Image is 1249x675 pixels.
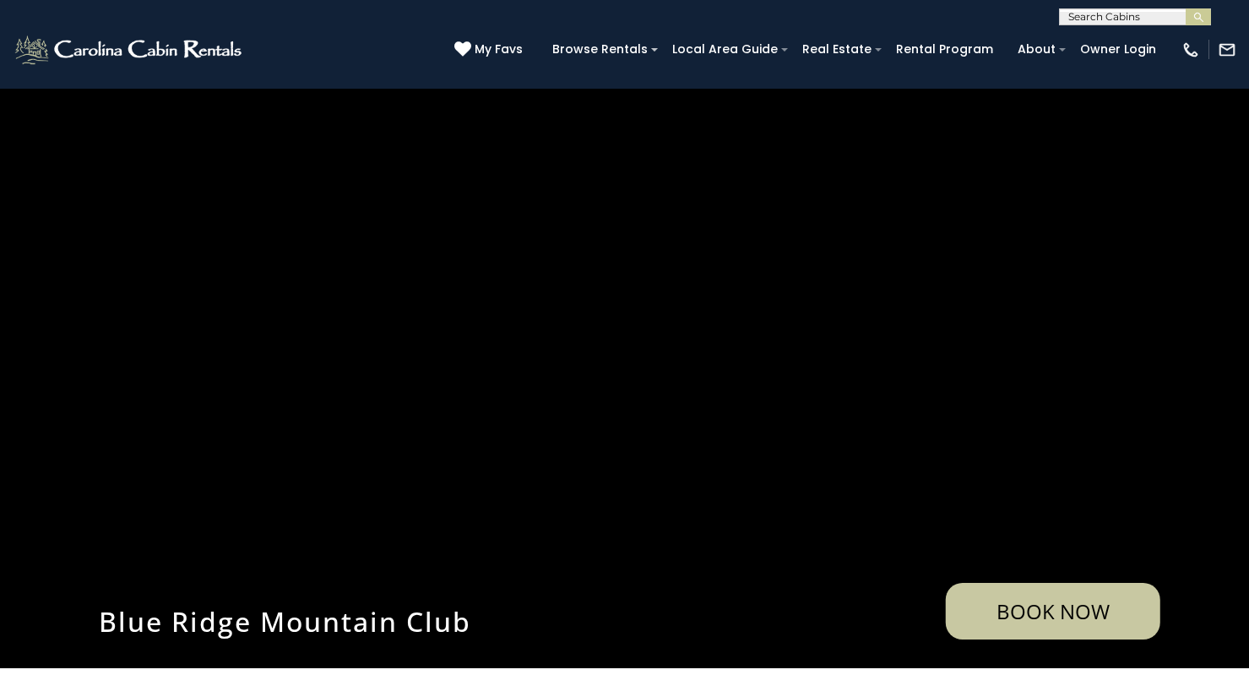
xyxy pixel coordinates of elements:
[475,41,523,58] span: My Favs
[13,33,247,67] img: White-1-2.png
[1072,36,1165,63] a: Owner Login
[888,36,1002,63] a: Rental Program
[1009,36,1064,63] a: About
[664,36,786,63] a: Local Area Guide
[454,41,527,59] a: My Favs
[1181,41,1200,59] img: phone-regular-white.png
[86,603,694,640] h1: Blue Ridge Mountain Club
[794,36,880,63] a: Real Estate
[544,36,656,63] a: Browse Rentals
[1218,41,1236,59] img: mail-regular-white.png
[946,583,1160,640] a: Book Now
